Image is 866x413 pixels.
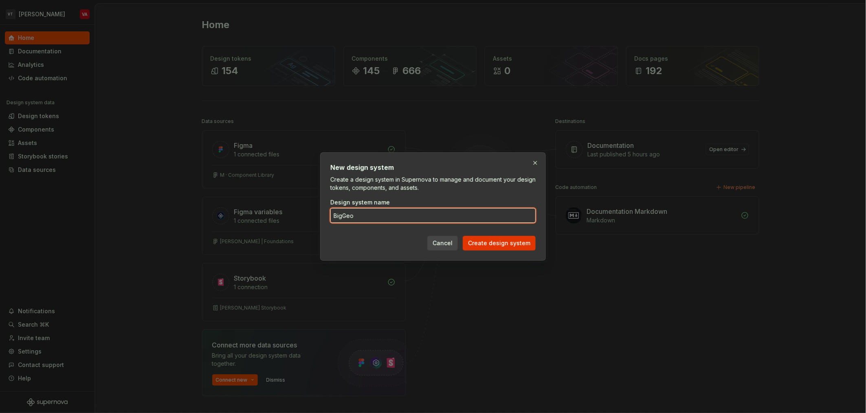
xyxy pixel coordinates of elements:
label: Design system name [330,198,390,206]
button: Create design system [463,236,536,250]
button: Cancel [427,236,458,250]
span: Create design system [468,239,530,247]
p: Create a design system in Supernova to manage and document your design tokens, components, and as... [330,176,536,192]
span: Cancel [433,239,453,247]
h2: New design system [330,163,536,172]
